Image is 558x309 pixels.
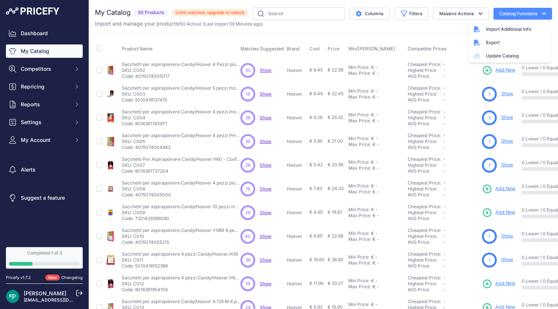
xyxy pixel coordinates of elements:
[309,162,323,167] span: € 5.42
[372,94,375,100] div: €
[122,263,238,269] p: Code: 5010418152388
[260,162,272,168] span: Show
[408,299,441,304] a: Cheapest Price:
[501,138,513,144] a: Show
[374,136,378,142] div: -
[260,281,272,286] span: Show
[122,144,240,150] p: Code: 4015074004942
[122,156,240,162] p: Sacchetti Per Aspirapolvere Candy/Hoover H60 - Confezione Da 4 Pezzi
[328,67,343,73] span: € 22.39
[495,209,515,216] span: Add New
[6,133,83,147] button: My Account
[443,287,446,292] span: -
[501,162,513,167] a: Show
[6,62,83,76] button: Competitors
[309,209,323,215] span: € 4.65
[6,7,59,15] img: Pricefy Logo
[501,233,513,239] a: Show
[372,165,375,171] div: €
[6,247,83,269] a: Completed 1 of 3
[328,114,343,120] span: € 26.32
[122,46,152,51] span: Product Name
[443,192,446,197] span: -
[495,67,515,74] span: Add New
[408,275,441,280] a: Cheapest Price:
[348,302,370,308] div: Min Price:
[482,207,515,218] a: Add New
[287,210,306,216] p: Hoover
[348,284,371,290] div: Max Price:
[348,118,371,124] div: Max Price:
[348,278,370,284] div: Min Price:
[6,191,83,205] a: Suggest a feature
[287,115,306,121] p: Hoover
[348,159,370,165] div: Min Price:
[443,121,446,126] span: -
[408,62,441,67] a: Cheapest Price:
[287,46,300,51] span: Brand
[375,142,379,147] div: -
[408,121,443,127] div: AVG Price:
[309,67,323,73] span: € 6.45
[348,88,370,94] div: Min Price:
[260,91,272,97] span: Show
[328,280,343,286] span: € 33.27
[443,85,446,91] span: -
[443,62,446,67] span: -
[21,136,69,144] span: My Account
[408,204,441,209] a: Cheapest Price:
[328,91,344,96] span: € 22.45
[95,7,131,18] h2: My Catalog
[287,139,306,144] p: Hoover
[408,257,443,263] div: Highest Price:
[260,210,272,215] a: Show
[203,21,263,27] span: (Last import 59 Minutes ago)
[374,64,378,70] div: -
[309,46,320,52] span: Cost
[134,9,169,17] span: 50 Products
[260,186,272,192] span: Show
[348,260,371,266] div: Max Price:
[443,227,446,233] span: -
[443,186,446,192] span: -
[443,204,446,209] span: -
[408,85,441,91] a: Cheapest Price:
[501,257,513,262] a: Show
[375,236,379,242] div: -
[260,233,272,239] a: Show
[408,109,441,114] a: Cheapest Price:
[443,91,446,97] span: -
[375,213,379,219] div: -
[328,233,343,239] span: € 22.68
[408,156,441,162] a: Cheapest Price:
[246,280,250,287] span: 19
[122,162,240,168] p: SKU: C007
[371,88,374,94] div: €
[482,279,515,289] a: Add New
[489,233,490,240] span: 1
[371,112,374,118] div: €
[374,159,378,165] div: -
[374,254,378,260] div: -
[372,213,375,219] div: €
[443,251,446,257] span: -
[122,73,240,79] p: Code: 4015074005017
[371,207,374,213] div: €
[122,133,240,139] p: Sacchetti per aspirapolvere Candy/Hoover 4 pezzi PH5M
[6,163,83,176] a: Alerts
[372,260,375,266] div: €
[122,216,240,222] p: Code: 7321429396080
[122,287,240,293] p: Code: 8016361954106
[260,257,272,263] a: Show
[287,233,306,239] p: Hoover
[443,210,446,215] span: -
[501,114,513,120] a: Show
[287,257,306,263] p: Hoover
[408,115,443,121] div: Highest Price:
[408,97,443,103] div: AVG Price:
[260,67,272,73] a: Show
[240,46,284,51] span: Matches Suggested
[371,159,374,165] div: €
[348,112,370,118] div: Min Price:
